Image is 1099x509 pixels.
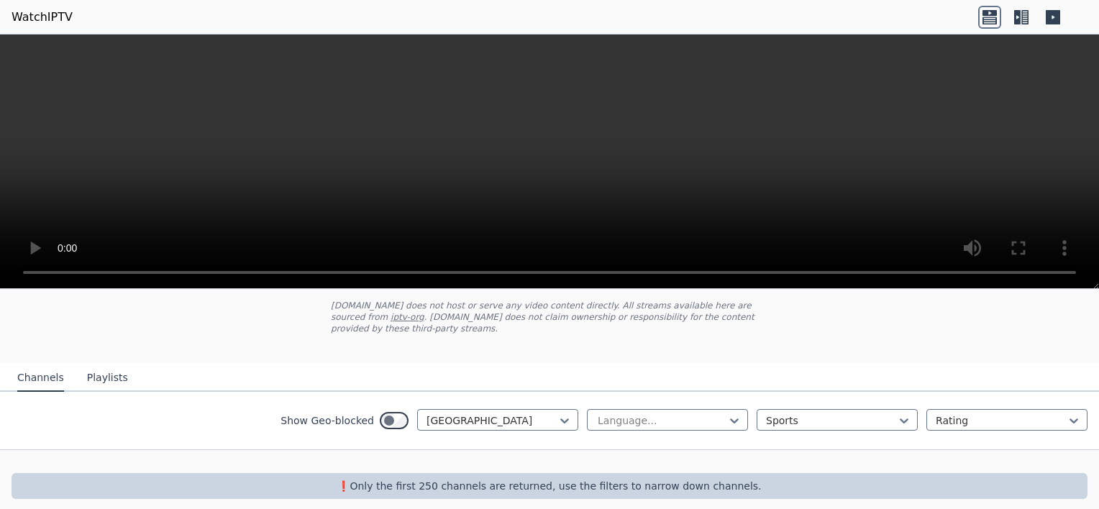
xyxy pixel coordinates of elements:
a: iptv-org [391,312,424,322]
label: Show Geo-blocked [281,413,374,428]
a: WatchIPTV [12,9,73,26]
button: Playlists [87,364,128,392]
p: ❗️Only the first 250 channels are returned, use the filters to narrow down channels. [17,479,1082,493]
button: Channels [17,364,64,392]
p: [DOMAIN_NAME] does not host or serve any video content directly. All streams available here are s... [331,300,768,334]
